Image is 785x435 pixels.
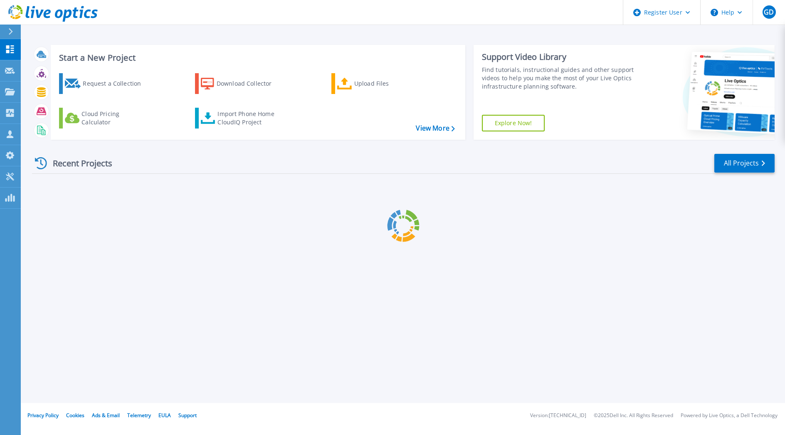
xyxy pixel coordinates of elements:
[59,53,454,62] h3: Start a New Project
[594,413,673,418] li: © 2025 Dell Inc. All Rights Reserved
[59,73,152,94] a: Request a Collection
[681,413,778,418] li: Powered by Live Optics, a Dell Technology
[127,412,151,419] a: Telemetry
[32,153,123,173] div: Recent Projects
[217,75,283,92] div: Download Collector
[158,412,171,419] a: EULA
[81,110,148,126] div: Cloud Pricing Calculator
[92,412,120,419] a: Ads & Email
[764,9,774,15] span: GD
[416,124,454,132] a: View More
[354,75,421,92] div: Upload Files
[482,115,545,131] a: Explore Now!
[714,154,775,173] a: All Projects
[217,110,282,126] div: Import Phone Home CloudIQ Project
[482,66,635,91] div: Find tutorials, instructional guides and other support videos to help you make the most of your L...
[27,412,59,419] a: Privacy Policy
[195,73,288,94] a: Download Collector
[178,412,197,419] a: Support
[66,412,84,419] a: Cookies
[331,73,424,94] a: Upload Files
[59,108,152,129] a: Cloud Pricing Calculator
[83,75,149,92] div: Request a Collection
[482,52,635,62] div: Support Video Library
[530,413,586,418] li: Version: [TECHNICAL_ID]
